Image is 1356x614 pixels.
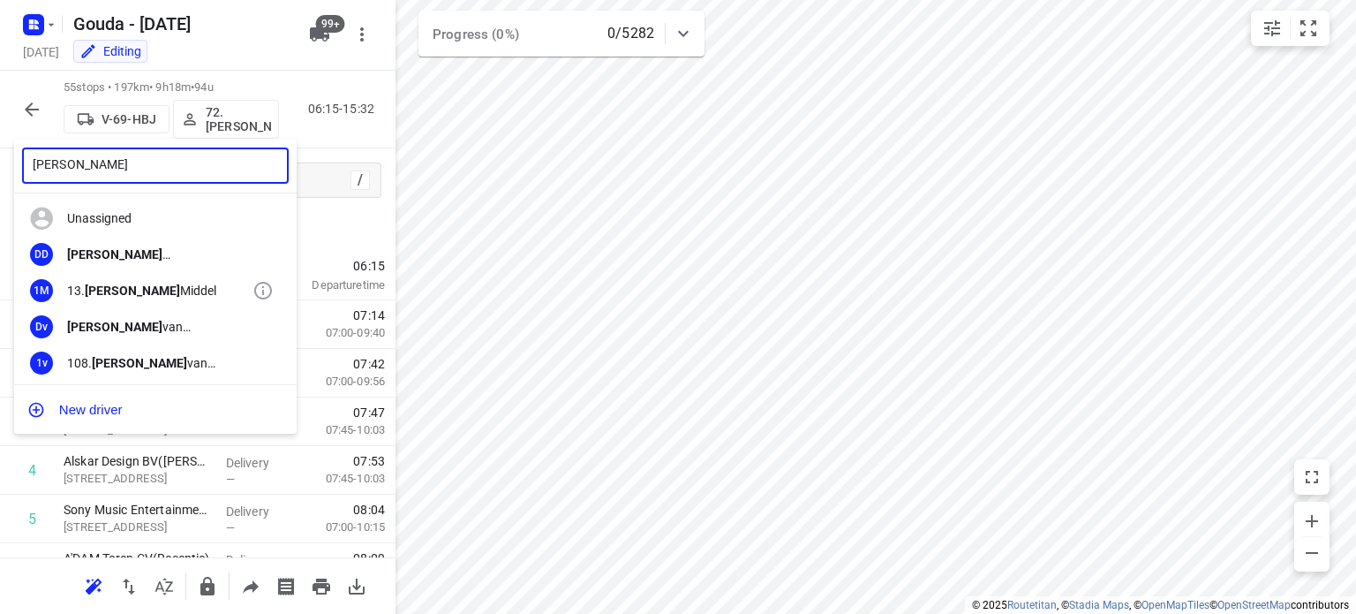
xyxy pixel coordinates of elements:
b: [PERSON_NAME] [67,247,162,262]
div: DD [30,243,53,266]
div: Dv [30,315,53,338]
div: 13. Middel [67,284,252,298]
div: 1v [30,352,53,375]
div: DD[PERSON_NAME][PERSON_NAME] (BZZ) [14,237,297,273]
b: [PERSON_NAME] [67,320,162,334]
div: Unassigned [14,201,297,237]
input: Assign to... [22,148,289,184]
div: 108. van [PERSON_NAME] [67,356,252,370]
button: New driver [14,392,297,428]
b: [PERSON_NAME] [92,356,187,370]
div: [PERSON_NAME] (BZZ) [67,247,252,262]
div: Dv[PERSON_NAME]van [PERSON_NAME] [14,308,297,345]
div: Unassigned [67,211,252,225]
div: 1M13.[PERSON_NAME]Middel [14,272,297,308]
div: 1v108.[PERSON_NAME]van [PERSON_NAME] [14,345,297,381]
b: [PERSON_NAME] [85,284,180,298]
div: 1M [30,279,53,302]
div: van [PERSON_NAME] [67,320,252,334]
